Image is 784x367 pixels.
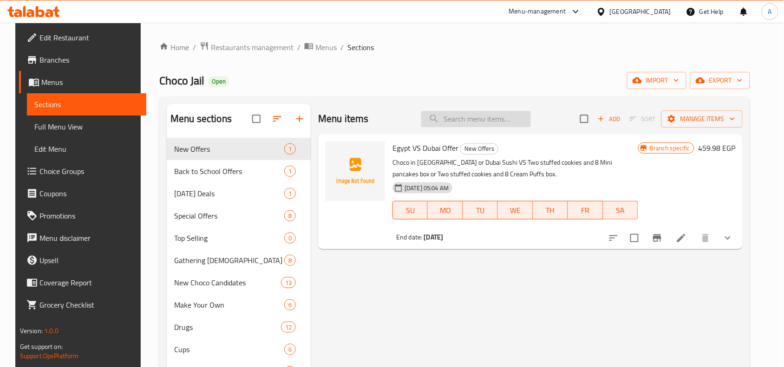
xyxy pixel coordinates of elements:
div: items [284,143,296,155]
div: items [284,210,296,221]
span: Open [208,77,229,85]
span: Version: [20,325,43,337]
a: Edit Restaurant [19,26,146,49]
span: Select all sections [247,109,266,129]
p: Choco in [GEOGRAPHIC_DATA] or Dubai Sushi VS Two stuffed cookies and 8 Mini pancakes box or Two s... [392,157,638,180]
span: Sections [34,99,139,110]
a: Restaurants management [200,41,294,53]
span: Coupons [39,188,139,199]
span: 0 [285,234,295,243]
span: Add item [594,112,624,126]
span: SU [397,204,424,217]
div: Friday Deals [174,188,284,199]
span: Drugs [174,322,281,333]
span: Promotions [39,210,139,221]
span: Choice Groups [39,166,139,177]
button: WE [498,201,533,219]
a: Branches [19,49,146,71]
span: Coverage Report [39,277,139,288]
span: Menus [315,42,337,53]
button: Manage items [661,110,743,128]
div: New Choco Candidates13 [167,271,311,294]
span: Back to School Offers [174,166,284,177]
span: WE [502,204,529,217]
div: items [284,188,296,199]
h2: Menu items [318,112,369,126]
span: Get support on: [20,341,63,353]
button: Add section [288,108,311,130]
span: Edit Restaurant [39,32,139,43]
div: Cups6 [167,338,311,361]
span: 1.0.0 [44,325,59,337]
span: Restaurants management [211,42,294,53]
span: Full Menu View [34,121,139,132]
h6: 459.98 EGP [698,142,735,155]
div: items [284,255,296,266]
span: 8 [285,212,295,220]
button: TH [533,201,568,219]
span: New Offers [461,143,498,154]
span: Menu disclaimer [39,232,139,244]
span: 6 [285,345,295,354]
span: Top Selling [174,232,284,244]
li: / [193,42,196,53]
a: Upsell [19,249,146,271]
a: Grocery Checklist [19,294,146,316]
div: New Offers [460,143,498,155]
div: items [281,322,296,333]
nav: breadcrumb [159,41,750,53]
a: Home [159,42,189,53]
div: items [281,277,296,288]
span: TH [537,204,564,217]
img: Egypt VS Dubai Offer [326,142,385,201]
span: [DATE] 05:04 AM [401,184,452,193]
a: Promotions [19,205,146,227]
span: A [768,6,772,17]
button: SA [603,201,638,219]
span: Cups [174,344,284,355]
li: / [340,42,344,53]
span: SA [607,204,634,217]
span: Branch specific [646,144,694,153]
svg: Show Choices [722,232,733,244]
a: Full Menu View [27,116,146,138]
span: Gathering [DEMOGRAPHIC_DATA] [174,255,284,266]
h2: Menu sections [170,112,232,126]
a: Menu disclaimer [19,227,146,249]
div: Gathering [DEMOGRAPHIC_DATA]8 [167,249,311,271]
div: New Choco Candidates [174,277,281,288]
div: [DATE] Deals1 [167,182,311,205]
span: 13 [281,278,295,287]
span: Edit Menu [34,143,139,155]
span: New Offers [174,143,284,155]
span: 1 [285,145,295,154]
button: delete [694,227,717,249]
div: Special Offers8 [167,205,311,227]
span: TU [467,204,494,217]
span: Add [596,114,621,124]
span: export [698,75,743,86]
button: sort-choices [602,227,625,249]
span: Branches [39,54,139,65]
span: Select section first [624,112,661,126]
span: [DATE] Deals [174,188,284,199]
span: 1 [285,189,295,198]
button: export [690,72,750,89]
div: Open [208,76,229,87]
span: Special Offers [174,210,284,221]
span: Select to update [625,228,644,248]
span: MO [431,204,459,217]
span: 1 [285,167,295,176]
span: End date: [396,231,422,243]
button: TU [463,201,498,219]
div: [GEOGRAPHIC_DATA] [610,6,671,17]
span: Grocery Checklist [39,299,139,310]
div: Top Selling0 [167,227,311,249]
span: import [634,75,679,86]
span: Menus [41,77,139,88]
